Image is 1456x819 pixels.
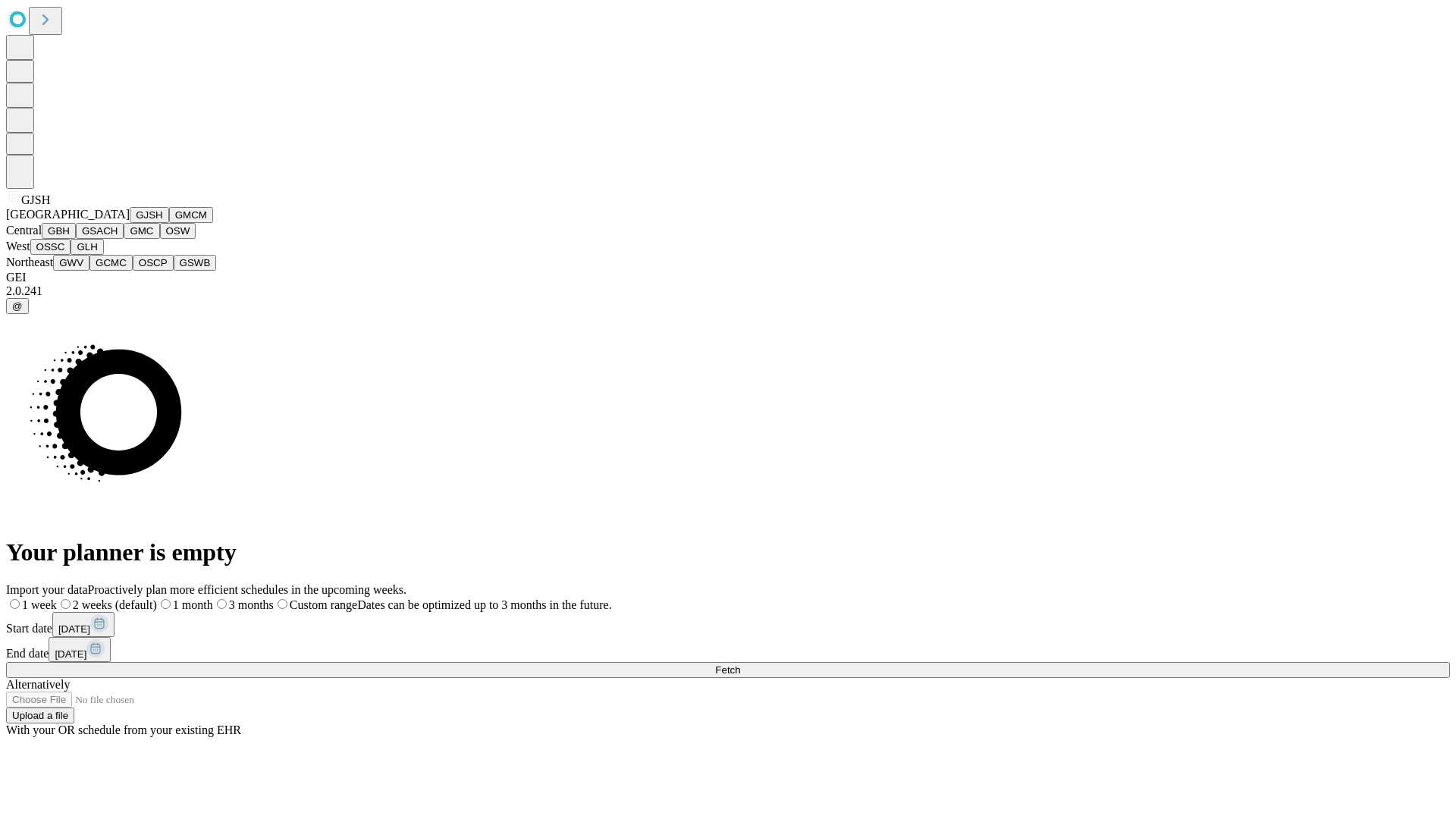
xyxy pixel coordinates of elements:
button: GMC [124,223,159,239]
button: GBH [42,223,76,239]
span: Dates can be optimized up to 3 months in the future. [357,598,611,611]
span: 1 week [22,598,57,611]
div: Start date [6,612,1450,637]
button: GMCM [169,207,213,223]
span: Northeast [6,256,53,268]
span: 1 month [173,598,213,611]
div: GEI [6,271,1450,284]
h1: Your planner is empty [6,538,1450,566]
input: 1 month [161,599,171,609]
span: @ [12,300,23,312]
button: Upload a file [6,708,74,723]
div: End date [6,637,1450,662]
button: [DATE] [52,612,115,637]
button: GLH [71,239,103,255]
button: GCMC [89,255,133,271]
span: Central [6,224,42,237]
button: [DATE] [49,637,111,662]
button: GJSH [130,207,169,223]
button: Fetch [6,662,1450,678]
span: Fetch [715,664,740,676]
input: Custom rangeDates can be optimized up to 3 months in the future. [278,599,287,609]
button: GWV [53,255,89,271]
button: @ [6,298,29,314]
button: GSWB [174,255,217,271]
button: GSACH [76,223,124,239]
button: OSSC [30,239,71,255]
span: Proactively plan more efficient schedules in the upcoming weeks. [88,583,406,596]
span: With your OR schedule from your existing EHR [6,723,241,736]
span: Alternatively [6,678,70,691]
button: OSCP [133,255,174,271]
span: 3 months [229,598,274,611]
input: 2 weeks (default) [61,599,71,609]
span: [DATE] [55,648,86,660]
span: Custom range [290,598,357,611]
span: West [6,240,30,253]
span: [GEOGRAPHIC_DATA] [6,208,130,221]
button: OSW [160,223,196,239]
span: GJSH [21,193,50,206]
span: 2 weeks (default) [73,598,157,611]
span: Import your data [6,583,88,596]
div: 2.0.241 [6,284,1450,298]
input: 3 months [217,599,227,609]
input: 1 week [10,599,20,609]
span: [DATE] [58,623,90,635]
